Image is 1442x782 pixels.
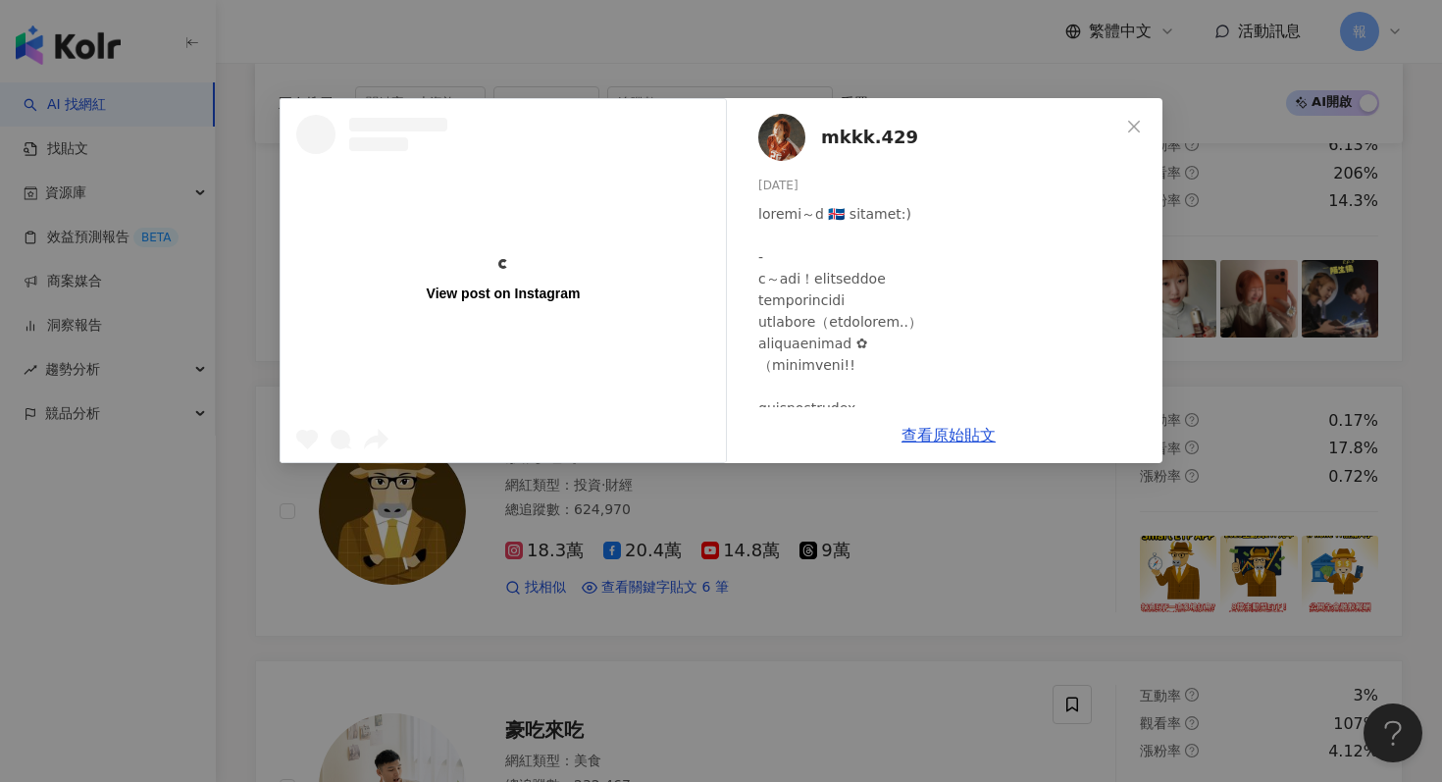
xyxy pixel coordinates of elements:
img: KOL Avatar [758,114,805,161]
a: View post on Instagram [281,99,726,462]
span: mkkk.429 [821,124,918,151]
a: 查看原始貼文 [901,426,996,444]
div: [DATE] [758,177,1147,195]
div: View post on Instagram [427,285,581,302]
span: close [1126,119,1142,134]
a: KOL Avatarmkkk.429 [758,114,1119,161]
button: Close [1114,107,1154,146]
